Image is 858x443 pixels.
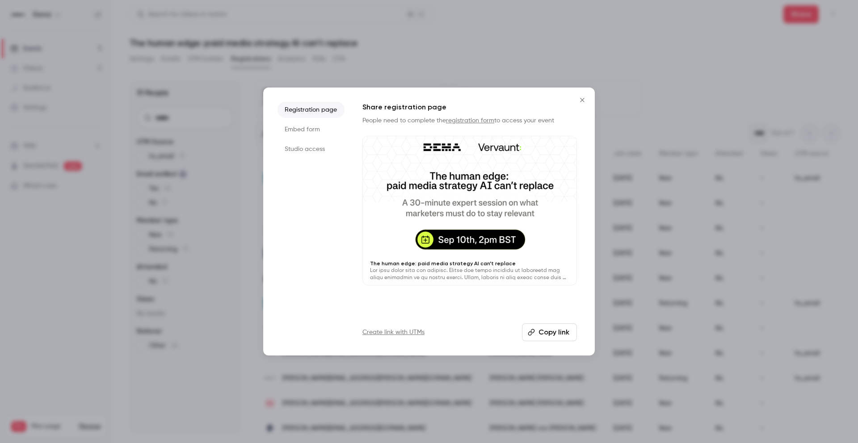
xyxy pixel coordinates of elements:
[362,116,577,125] p: People need to complete the to access your event
[370,260,569,267] p: The human edge: paid media strategy AI can’t replace
[522,323,577,341] button: Copy link
[446,117,494,124] a: registration form
[362,136,577,285] a: The human edge: paid media strategy AI can’t replaceLor ipsu dolor sita con adipisc. Elitse doe t...
[278,141,345,157] li: Studio access
[573,91,591,109] button: Close
[278,102,345,118] li: Registration page
[362,328,425,337] a: Create link with UTMs
[278,121,345,138] li: Embed form
[370,267,569,281] p: Lor ipsu dolor sita con adipisc. Elitse doe tempo incididu ut laboreetd mag aliqu enimadmin ve qu...
[362,102,577,113] h1: Share registration page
